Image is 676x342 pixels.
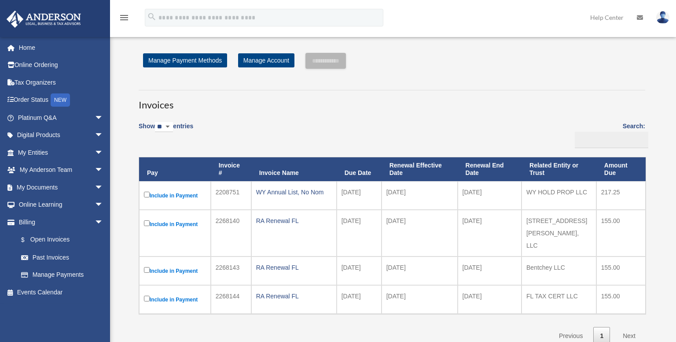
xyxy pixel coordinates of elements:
[144,192,150,197] input: Include in Payment
[458,285,522,314] td: [DATE]
[522,256,596,285] td: Bentchey LLC
[458,256,522,285] td: [DATE]
[155,122,173,132] select: Showentries
[522,210,596,256] td: [STREET_ADDRESS][PERSON_NAME], LLC
[12,266,112,284] a: Manage Payments
[596,285,646,314] td: 155.00
[256,215,332,227] div: RA Renewal FL
[337,285,382,314] td: [DATE]
[6,91,117,109] a: Order StatusNEW
[144,296,150,301] input: Include in Payment
[256,261,332,274] div: RA Renewal FL
[211,256,251,285] td: 2268143
[6,39,117,56] a: Home
[4,11,84,28] img: Anderson Advisors Platinum Portal
[147,12,157,22] i: search
[337,181,382,210] td: [DATE]
[337,157,382,181] th: Due Date: activate to sort column ascending
[139,121,193,141] label: Show entries
[95,161,112,179] span: arrow_drop_down
[596,181,646,210] td: 217.25
[575,132,648,149] input: Search:
[95,144,112,162] span: arrow_drop_down
[144,220,150,226] input: Include in Payment
[6,74,117,91] a: Tax Organizers
[382,210,458,256] td: [DATE]
[51,93,70,107] div: NEW
[211,210,251,256] td: 2268140
[144,190,206,201] label: Include in Payment
[95,109,112,127] span: arrow_drop_down
[12,249,112,266] a: Past Invoices
[139,90,645,112] h3: Invoices
[6,109,117,126] a: Platinum Q&Aarrow_drop_down
[6,196,117,214] a: Online Learningarrow_drop_down
[256,290,332,302] div: RA Renewal FL
[251,157,337,181] th: Invoice Name: activate to sort column ascending
[6,56,117,74] a: Online Ordering
[458,181,522,210] td: [DATE]
[144,267,150,273] input: Include in Payment
[6,144,117,161] a: My Entitiesarrow_drop_down
[572,121,645,148] label: Search:
[596,256,646,285] td: 155.00
[95,213,112,231] span: arrow_drop_down
[337,256,382,285] td: [DATE]
[458,157,522,181] th: Renewal End Date: activate to sort column ascending
[522,157,596,181] th: Related Entity or Trust: activate to sort column ascending
[6,213,112,231] a: Billingarrow_drop_down
[95,178,112,197] span: arrow_drop_down
[211,157,251,181] th: Invoice #: activate to sort column ascending
[139,157,211,181] th: Pay: activate to sort column descending
[656,11,669,24] img: User Pic
[144,294,206,305] label: Include in Payment
[211,181,251,210] td: 2208751
[95,126,112,145] span: arrow_drop_down
[382,285,458,314] td: [DATE]
[95,196,112,214] span: arrow_drop_down
[238,53,294,67] a: Manage Account
[522,181,596,210] td: WY HOLD PROP LLC
[337,210,382,256] td: [DATE]
[211,285,251,314] td: 2268144
[596,157,646,181] th: Amount Due: activate to sort column ascending
[143,53,227,67] a: Manage Payment Methods
[6,283,117,301] a: Events Calendar
[6,126,117,144] a: Digital Productsarrow_drop_down
[596,210,646,256] td: 155.00
[382,157,458,181] th: Renewal Effective Date: activate to sort column ascending
[119,12,129,23] i: menu
[382,181,458,210] td: [DATE]
[144,265,206,276] label: Include in Payment
[458,210,522,256] td: [DATE]
[119,15,129,23] a: menu
[522,285,596,314] td: FL TAX CERT LLC
[6,161,117,179] a: My Anderson Teamarrow_drop_down
[382,256,458,285] td: [DATE]
[144,219,206,230] label: Include in Payment
[256,186,332,198] div: WY Annual List, No Nom
[12,231,108,249] a: $Open Invoices
[6,178,117,196] a: My Documentsarrow_drop_down
[26,234,30,245] span: $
